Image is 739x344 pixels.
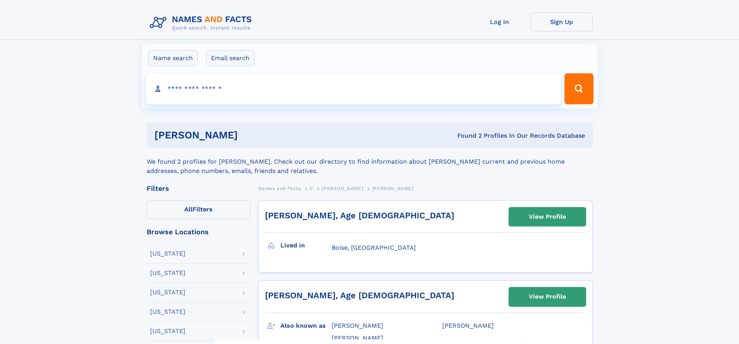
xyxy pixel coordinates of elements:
[332,322,383,329] span: [PERSON_NAME]
[529,288,566,306] div: View Profile
[150,289,185,296] div: [US_STATE]
[150,309,185,315] div: [US_STATE]
[332,334,383,342] span: [PERSON_NAME]
[148,50,198,66] label: Name search
[310,183,313,193] a: C
[280,319,332,332] h3: Also known as
[154,130,348,140] h1: [PERSON_NAME]
[258,183,301,193] a: Names and Facts
[348,131,585,140] div: Found 2 Profiles In Our Records Database
[372,186,414,191] span: [PERSON_NAME]
[147,12,258,33] img: Logo Names and Facts
[280,239,332,252] h3: Lived in
[442,322,494,329] span: [PERSON_NAME]
[147,201,251,219] label: Filters
[146,73,561,104] input: search input
[150,251,185,257] div: [US_STATE]
[310,186,313,191] span: C
[469,12,531,31] a: Log In
[509,287,586,306] a: View Profile
[531,12,593,31] a: Sign Up
[265,290,454,300] a: [PERSON_NAME], Age [DEMOGRAPHIC_DATA]
[509,207,586,226] a: View Profile
[332,244,416,251] span: Boise, [GEOGRAPHIC_DATA]
[184,206,192,213] span: All
[529,208,566,226] div: View Profile
[147,228,251,235] div: Browse Locations
[322,186,363,191] span: [PERSON_NAME]
[322,183,363,193] a: [PERSON_NAME]
[265,211,454,220] a: [PERSON_NAME], Age [DEMOGRAPHIC_DATA]
[150,270,185,276] div: [US_STATE]
[206,50,254,66] label: Email search
[147,148,593,176] div: We found 2 profiles for [PERSON_NAME]. Check out our directory to find information about [PERSON_...
[564,73,593,104] button: Search Button
[147,185,251,192] div: Filters
[150,328,185,334] div: [US_STATE]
